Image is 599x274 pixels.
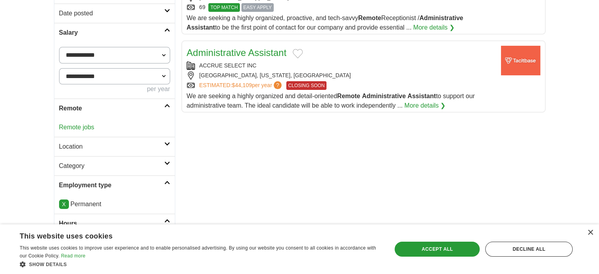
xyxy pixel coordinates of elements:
[199,81,283,90] a: ESTIMATED:$44,109per year?
[187,15,463,31] span: We are seeking a highly organized, proactive, and tech-savvy Receptionist / to be the first point...
[187,24,215,31] strong: Assistant
[208,3,239,12] span: TOP MATCH
[59,199,69,209] a: X
[59,28,164,37] h2: Salary
[59,124,95,130] a: Remote jobs
[20,245,376,259] span: This website uses cookies to improve user experience and to enable personalised advertising. By u...
[29,262,67,267] span: Show details
[59,199,170,209] li: Permanent
[187,71,495,80] div: [GEOGRAPHIC_DATA], [US_STATE], [GEOGRAPHIC_DATA]
[59,9,164,18] h2: Date posted
[187,62,495,70] div: ACCRUE SELECT INC
[362,93,406,99] strong: Administrative
[241,3,274,12] span: EASY APPLY
[232,82,252,88] span: $44,109
[501,46,540,75] img: Company logo
[358,15,381,21] strong: Remote
[54,156,175,175] a: Category
[20,260,381,268] div: Show details
[187,3,495,12] div: 69
[54,23,175,42] a: Salary
[54,214,175,233] a: Hours
[59,219,164,228] h2: Hours
[59,104,164,113] h2: Remote
[404,101,446,110] a: More details ❯
[54,99,175,118] a: Remote
[293,49,303,58] button: Add to favorite jobs
[59,142,164,151] h2: Location
[337,93,360,99] strong: Remote
[54,4,175,23] a: Date posted
[59,161,164,171] h2: Category
[408,93,436,99] strong: Assistant
[419,15,463,21] strong: Administrative
[54,175,175,195] a: Employment type
[395,242,480,257] div: Accept all
[286,81,327,90] span: CLOSING SOON
[274,81,282,89] span: ?
[587,230,593,236] div: Close
[485,242,573,257] div: Decline all
[59,181,164,190] h2: Employment type
[61,253,85,259] a: Read more, opens a new window
[20,229,361,241] div: This website uses cookies
[413,23,454,32] a: More details ❯
[187,47,286,58] a: Administrative Assistant
[54,137,175,156] a: Location
[59,84,170,94] div: per year
[187,93,475,109] span: We are seeking a highly organized and detail-oriented to support our administrative team. The ide...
